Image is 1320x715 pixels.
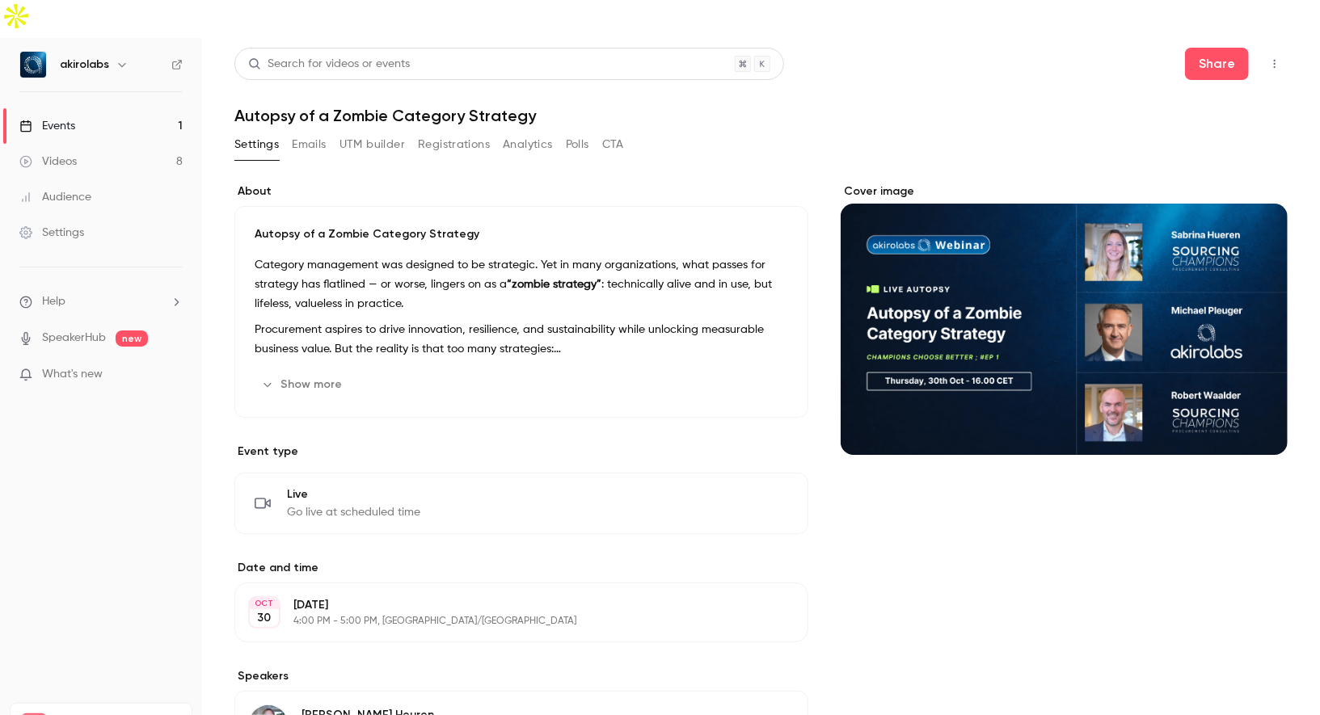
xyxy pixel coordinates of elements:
[60,57,109,73] h6: akirolabs
[339,132,405,158] button: UTM builder
[234,668,808,684] label: Speakers
[234,183,808,200] label: About
[19,189,91,205] div: Audience
[292,132,326,158] button: Emails
[116,330,148,347] span: new
[255,320,788,359] p: Procurement aspires to drive innovation, resilience, and sustainability while unlocking measurabl...
[250,598,279,609] div: OCT
[234,106,1288,125] h1: Autopsy of a Zombie Category Strategy
[248,56,410,73] div: Search for videos or events
[19,154,77,170] div: Videos
[287,486,420,503] span: Live
[234,444,808,460] p: Event type
[19,225,84,241] div: Settings
[293,597,723,613] p: [DATE]
[841,183,1288,455] section: Cover image
[293,615,723,628] p: 4:00 PM - 5:00 PM, [GEOGRAPHIC_DATA]/[GEOGRAPHIC_DATA]
[507,279,601,290] strong: “zombie strategy”
[42,293,65,310] span: Help
[418,132,490,158] button: Registrations
[287,504,420,520] span: Go live at scheduled time
[234,560,808,576] label: Date and time
[841,183,1288,200] label: Cover image
[503,132,553,158] button: Analytics
[255,372,352,397] button: Show more
[20,52,46,78] img: akirolabs
[258,610,272,626] p: 30
[234,132,279,158] button: Settings
[1185,48,1249,80] button: Share
[42,366,103,383] span: What's new
[19,118,75,134] div: Events
[255,226,788,242] p: Autopsy of a Zombie Category Strategy
[602,132,624,158] button: CTA
[255,255,788,313] p: Category management was designed to be strategic. Yet in many organizations, what passes for stra...
[566,132,589,158] button: Polls
[42,330,106,347] a: SpeakerHub
[19,293,183,310] li: help-dropdown-opener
